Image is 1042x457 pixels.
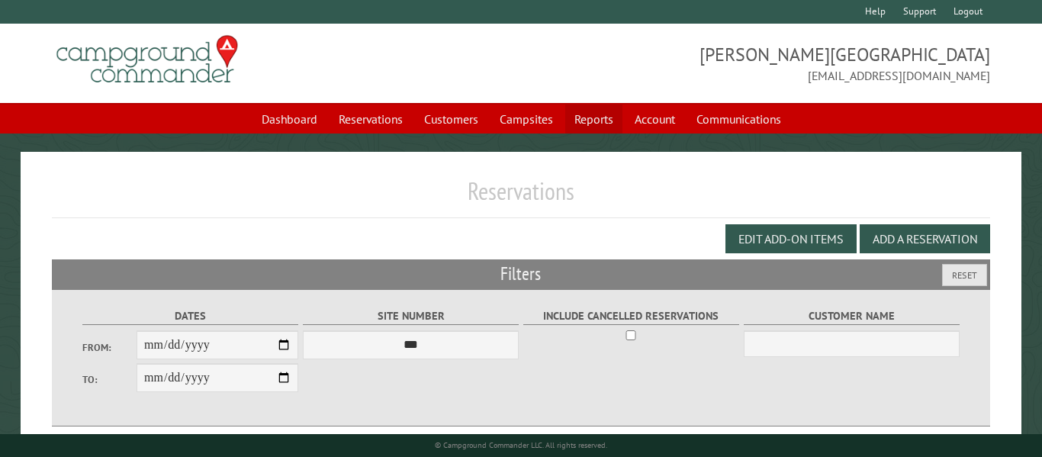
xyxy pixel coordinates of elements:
[725,224,857,253] button: Edit Add-on Items
[626,105,684,134] a: Account
[435,440,607,450] small: © Campground Commander LLC. All rights reserved.
[252,105,326,134] a: Dashboard
[565,105,622,134] a: Reports
[82,372,137,387] label: To:
[521,42,990,85] span: [PERSON_NAME][GEOGRAPHIC_DATA] [EMAIL_ADDRESS][DOMAIN_NAME]
[523,307,739,325] label: Include Cancelled Reservations
[942,264,987,286] button: Reset
[860,224,990,253] button: Add a Reservation
[82,307,298,325] label: Dates
[744,307,960,325] label: Customer Name
[415,105,487,134] a: Customers
[52,259,989,288] h2: Filters
[687,105,790,134] a: Communications
[490,105,562,134] a: Campsites
[52,176,989,218] h1: Reservations
[303,307,519,325] label: Site Number
[52,30,243,89] img: Campground Commander
[82,340,137,355] label: From:
[330,105,412,134] a: Reservations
